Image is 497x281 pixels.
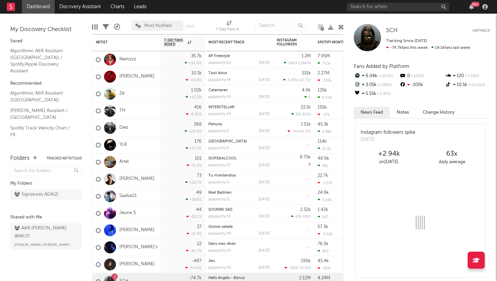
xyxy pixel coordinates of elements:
div: 24.9k [318,191,329,195]
a: Nemzzz [119,57,136,62]
div: [DATE] [259,61,270,65]
div: 6.04k [354,72,399,81]
div: [DATE] [259,249,270,253]
div: My Folders [10,180,82,188]
div: 1.2M [302,54,311,58]
div: 22 [197,242,202,246]
div: 76.5k [318,242,328,246]
a: Tu m'entendras [208,174,236,178]
div: 2.27M [318,71,330,75]
div: INTERSTELLAR [208,106,270,109]
div: 1.51k [301,122,311,127]
div: 63 x [420,150,483,158]
div: -487 [192,259,202,263]
span: 14k [288,61,294,65]
div: -27k [318,112,330,117]
div: 331k [302,71,311,75]
div: 4.9k [302,88,311,93]
div: AP Freestyle [208,54,270,58]
div: 0 [277,154,311,170]
div: [DATE] [259,78,270,82]
div: 45.3k [318,122,328,127]
div: popularity: 54 [208,78,231,82]
div: [DATE] [259,198,270,201]
div: A&R Pipeline [114,17,120,37]
a: Diez [119,125,129,131]
div: [DATE] [259,146,270,150]
div: on [DATE] [357,158,420,166]
div: -11.9 % [187,231,202,236]
div: 75.1k [318,61,331,66]
div: Tout doux [208,71,270,75]
div: Recommended [10,80,82,88]
a: AP Freestyle [208,54,230,58]
a: Saalva13 [119,193,136,199]
div: 5.55k [354,89,399,98]
div: SOURIRE SAD [208,208,270,212]
div: 2.12M [299,276,311,280]
div: +57.1 % [186,146,202,151]
div: Jeu [208,259,270,263]
div: daily average [420,158,483,166]
a: YLR [119,142,127,148]
div: 37 [197,225,202,229]
div: 3.05k [354,81,399,89]
div: 7-Day Fans Added (7-Day Fans Added) [216,17,243,37]
div: 3.38k [318,129,332,134]
div: 10.5k [445,81,490,89]
button: Untrack [472,27,490,34]
div: 99 + [471,2,480,7]
span: -5.35 % [376,92,391,96]
a: Signatures ADA(2) [10,189,82,200]
a: SOURIRE SAD [208,208,232,212]
div: 10.1k [191,71,202,75]
div: Grosse salade [208,225,270,229]
div: 44 [196,208,202,212]
a: [PERSON_NAME] [119,227,155,233]
a: Jeune $ [119,210,136,216]
div: 22.7k [318,173,328,178]
a: Spotify Track Velocity Chart / FR [10,124,75,138]
div: DOPE&ALCOOL [208,157,270,160]
div: popularity: 11 [208,198,230,201]
a: [PERSON_NAME] Assistant / [GEOGRAPHIC_DATA] [10,107,75,121]
div: [DATE] [259,181,270,184]
div: -58.1 % [186,214,202,219]
span: +66.7 % [296,130,310,134]
div: popularity: 14 [208,215,231,219]
div: Catamaran [208,88,270,92]
div: Filters [103,17,109,37]
div: 416 [194,105,202,110]
div: Spotify Monthly Listeners [318,40,369,44]
div: 15.2k [318,146,331,151]
div: 7-Day Fans Added (7-Day Fans Added) [216,26,243,34]
div: Pénurie [208,123,270,126]
div: popularity: 45 [208,95,231,99]
div: ( ) [288,129,311,134]
span: 7-Day Fans Added [164,38,186,46]
div: [DATE] [259,215,270,219]
div: 1.42k [318,208,328,212]
div: 3.04k [318,198,332,202]
div: 551 [318,164,328,168]
div: 7.95M [318,54,330,58]
a: [GEOGRAPHIC_DATA] [208,140,247,143]
div: [DATE] [259,112,270,116]
div: -100k [399,81,444,89]
a: Grosse salade [208,225,233,229]
span: +10.6k % [467,83,485,87]
div: 114k [318,139,327,144]
a: Real Badman [208,191,232,195]
div: Edit Columns [92,17,98,37]
button: Notes [390,107,416,118]
a: Dans mes rêves [208,242,236,246]
a: SCH [386,27,398,34]
div: 120 [445,72,490,81]
div: 2.32k [300,208,311,212]
div: -3.12k [318,232,333,236]
span: SCH [386,28,398,33]
a: [PERSON_NAME] [119,74,155,80]
a: [PERSON_NAME] [119,262,155,267]
div: popularity: 44 [208,112,231,116]
a: A&R [PERSON_NAME] WMF(7)[PERSON_NAME] [PERSON_NAME] [10,223,82,250]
